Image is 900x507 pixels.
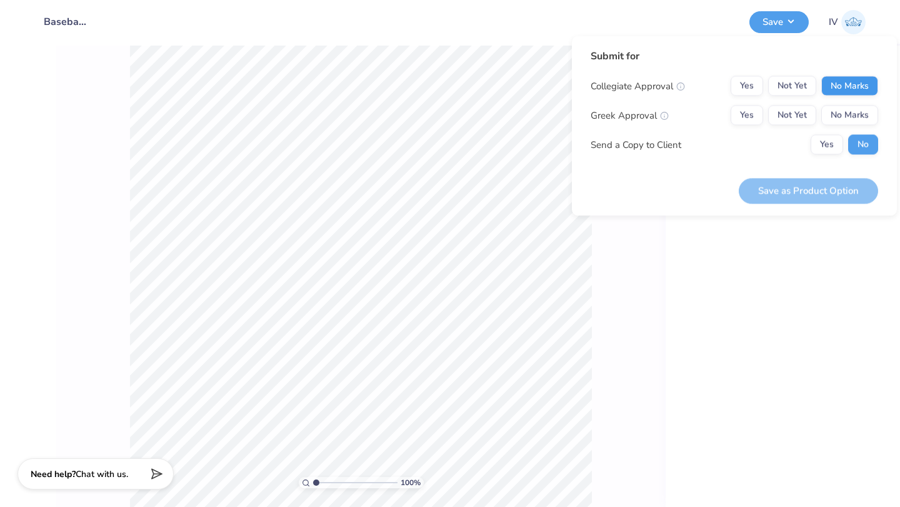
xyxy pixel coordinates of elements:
[768,76,816,96] button: Not Yet
[821,106,878,126] button: No Marks
[401,477,421,488] span: 100 %
[841,10,866,34] img: Isha Veturkar
[591,49,878,64] div: Submit for
[768,106,816,126] button: Not Yet
[749,11,809,33] button: Save
[731,106,763,126] button: Yes
[848,135,878,155] button: No
[821,76,878,96] button: No Marks
[34,9,96,34] input: Untitled Design
[811,135,843,155] button: Yes
[591,79,685,93] div: Collegiate Approval
[829,15,838,29] span: IV
[76,468,128,480] span: Chat with us.
[31,468,76,480] strong: Need help?
[591,108,669,122] div: Greek Approval
[591,137,681,152] div: Send a Copy to Client
[731,76,763,96] button: Yes
[829,10,866,34] a: IV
